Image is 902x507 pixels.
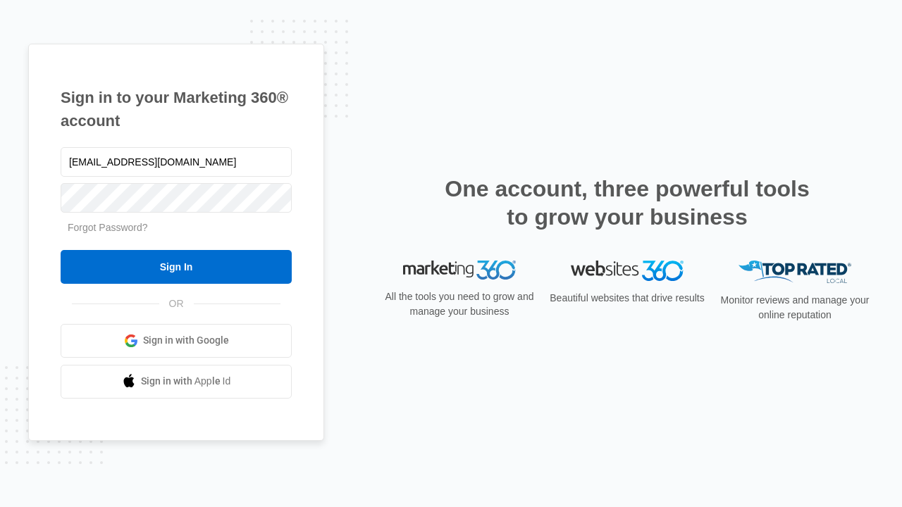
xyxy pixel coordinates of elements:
[571,261,684,281] img: Websites 360
[739,261,851,284] img: Top Rated Local
[159,296,194,311] span: OR
[61,324,292,358] a: Sign in with Google
[403,261,516,280] img: Marketing 360
[440,175,814,231] h2: One account, three powerful tools to grow your business
[61,86,292,132] h1: Sign in to your Marketing 360® account
[141,374,231,389] span: Sign in with Apple Id
[548,291,706,306] p: Beautiful websites that drive results
[61,365,292,399] a: Sign in with Apple Id
[143,333,229,348] span: Sign in with Google
[381,289,538,319] p: All the tools you need to grow and manage your business
[61,250,292,284] input: Sign In
[61,147,292,177] input: Email
[68,222,148,233] a: Forgot Password?
[716,293,874,323] p: Monitor reviews and manage your online reputation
